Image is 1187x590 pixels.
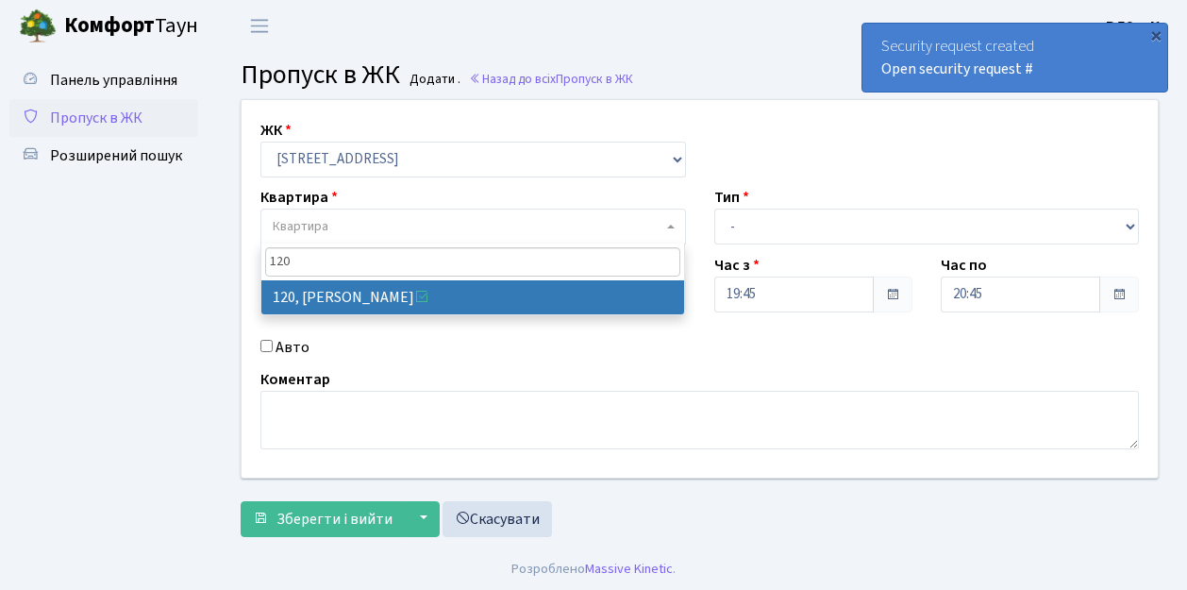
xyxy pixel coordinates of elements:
small: Додати . [406,72,460,88]
button: Переключити навігацію [236,10,283,42]
a: Панель управління [9,61,198,99]
span: Пропуск в ЖК [50,108,142,128]
div: × [1146,25,1165,44]
a: ВЛ2 -. К. [1106,15,1164,38]
span: Розширений пошук [50,145,182,166]
div: Розроблено . [511,559,676,580]
span: Зберегти і вийти [276,509,393,530]
label: Коментар [260,368,330,391]
a: Скасувати [443,501,552,537]
label: ЖК [260,119,292,142]
a: Open security request # [881,59,1033,79]
label: Час з [714,254,760,277]
a: Пропуск в ЖК [9,99,198,137]
b: ВЛ2 -. К. [1106,16,1164,37]
label: Тип [714,186,749,209]
label: Авто [276,336,309,359]
b: Комфорт [64,10,155,41]
span: Пропуск в ЖК [241,56,400,93]
div: Security request created [862,24,1167,92]
a: Розширений пошук [9,137,198,175]
li: 120, [PERSON_NAME] [261,280,685,314]
span: Квартира [273,217,328,236]
label: Квартира [260,186,338,209]
label: Час по [941,254,987,277]
img: logo.png [19,8,57,45]
span: Панель управління [50,70,177,91]
a: Massive Kinetic [585,559,673,579]
button: Зберегти і вийти [241,501,405,537]
a: Назад до всіхПропуск в ЖК [469,70,633,88]
span: Таун [64,10,198,42]
span: Пропуск в ЖК [556,70,633,88]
